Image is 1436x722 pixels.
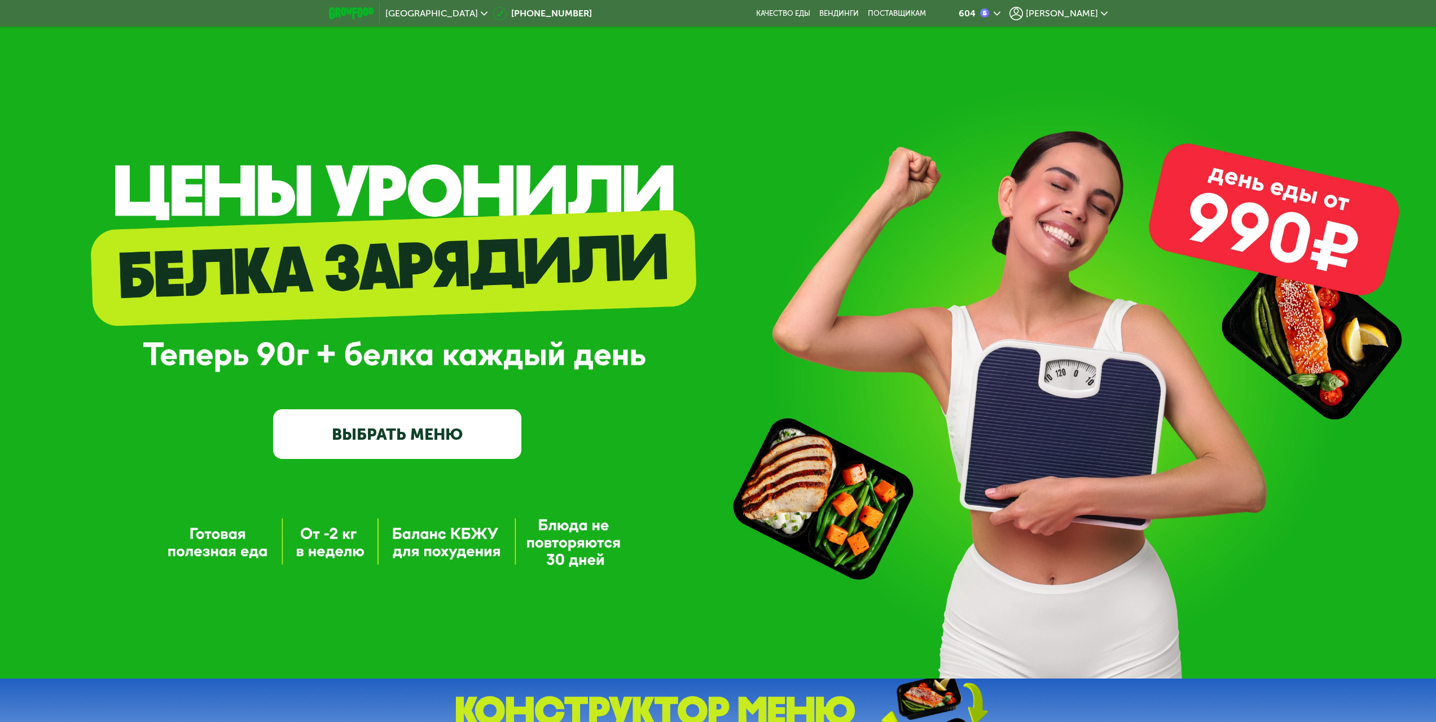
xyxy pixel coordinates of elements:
a: [PHONE_NUMBER] [493,7,592,20]
span: [PERSON_NAME] [1026,9,1098,18]
a: ВЫБРАТЬ МЕНЮ [273,409,521,459]
a: Качество еды [756,9,810,18]
div: 604 [959,9,976,18]
div: поставщикам [868,9,926,18]
a: Вендинги [819,9,859,18]
span: [GEOGRAPHIC_DATA] [385,9,478,18]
